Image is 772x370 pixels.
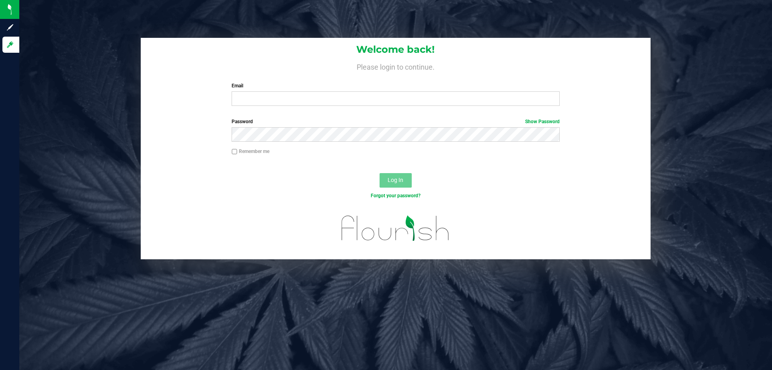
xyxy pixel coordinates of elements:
[232,149,237,155] input: Remember me
[332,208,459,249] img: flourish_logo.svg
[232,119,253,124] span: Password
[141,61,651,71] h4: Please login to continue.
[525,119,560,124] a: Show Password
[232,148,269,155] label: Remember me
[6,41,14,49] inline-svg: Log in
[141,44,651,55] h1: Welcome back!
[6,23,14,31] inline-svg: Sign up
[371,193,421,198] a: Forgot your password?
[232,82,559,89] label: Email
[388,177,403,183] span: Log In
[380,173,412,188] button: Log In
